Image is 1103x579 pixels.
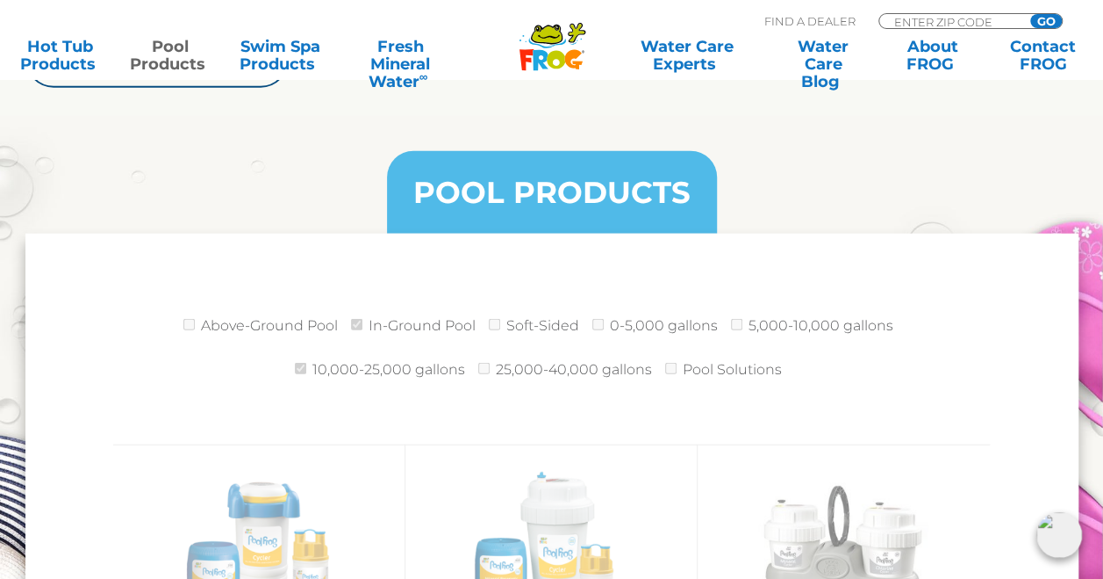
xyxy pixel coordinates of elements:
p: Find A Dealer [764,13,856,29]
sup: ∞ [419,69,428,83]
label: 0-5,000 gallons [610,308,718,344]
a: Fresh MineralWater∞ [347,38,455,73]
label: 10,000-25,000 gallons [312,352,465,387]
a: ContactFROG [1000,38,1085,73]
input: GO [1030,14,1062,28]
label: 5,000-10,000 gallons [748,308,893,344]
a: AboutFROG [890,38,975,73]
label: Above-Ground Pool [201,308,338,344]
img: openIcon [1036,512,1082,558]
a: Water CareExperts [617,38,756,73]
label: In-Ground Pool [369,308,476,344]
a: PoolProducts [127,38,212,73]
label: 25,000-40,000 gallons [496,352,652,387]
label: Pool Solutions [683,352,782,387]
input: Zip Code Form [892,14,1011,29]
a: Hot TubProducts [18,38,103,73]
label: Soft-Sided [506,308,579,344]
h3: POOL PRODUCTS [413,177,691,207]
a: Water CareBlog [780,38,865,73]
a: Swim SpaProducts [237,38,322,73]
